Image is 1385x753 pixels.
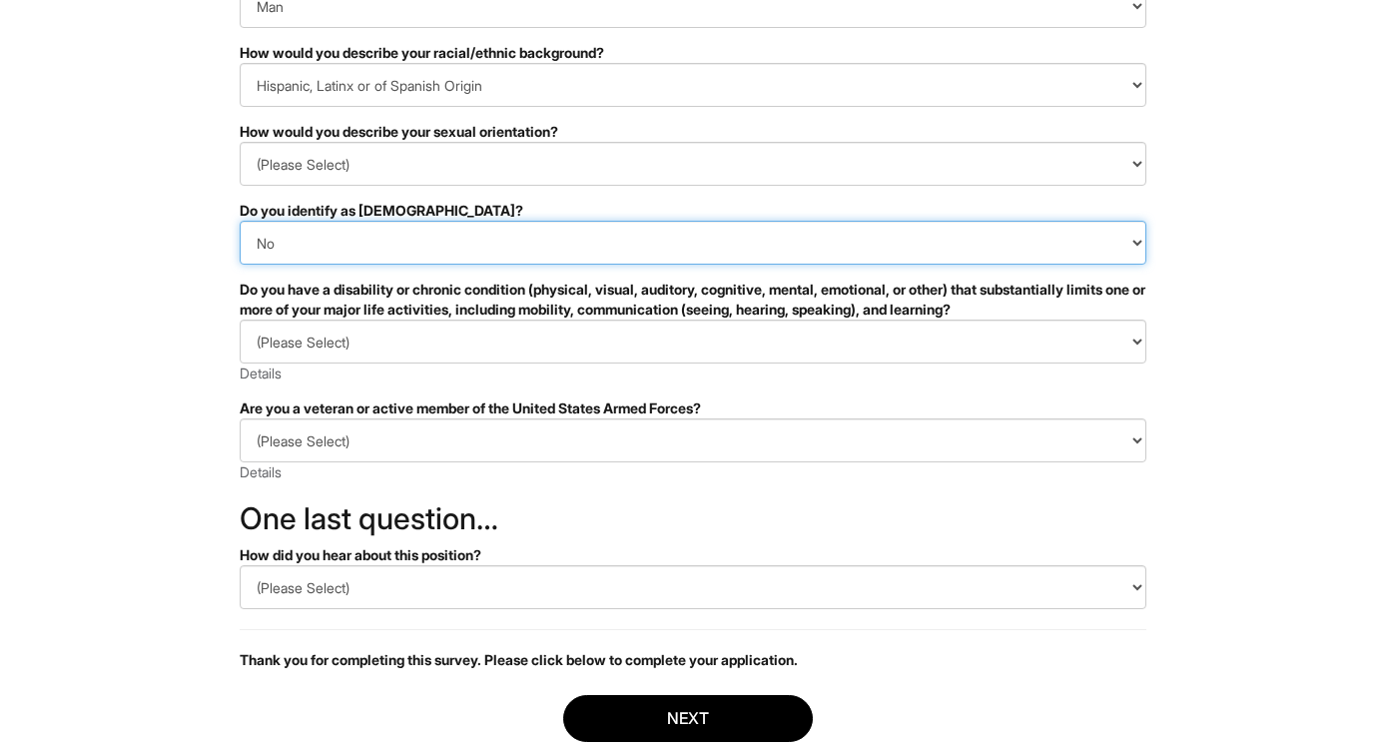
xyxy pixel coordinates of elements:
[240,43,1146,63] div: How would you describe your racial/ethnic background?
[240,63,1146,107] select: How would you describe your racial/ethnic background?
[240,320,1146,364] select: Do you have a disability or chronic condition (physical, visual, auditory, cognitive, mental, emo...
[240,565,1146,609] select: How did you hear about this position?
[240,545,1146,565] div: How did you hear about this position?
[240,365,282,381] a: Details
[240,418,1146,462] select: Are you a veteran or active member of the United States Armed Forces?
[240,122,1146,142] div: How would you describe your sexual orientation?
[240,201,1146,221] div: Do you identify as [DEMOGRAPHIC_DATA]?
[563,695,813,742] button: Next
[240,398,1146,418] div: Are you a veteran or active member of the United States Armed Forces?
[240,142,1146,186] select: How would you describe your sexual orientation?
[240,280,1146,320] div: Do you have a disability or chronic condition (physical, visual, auditory, cognitive, mental, emo...
[240,502,1146,535] h2: One last question…
[240,221,1146,265] select: Do you identify as transgender?
[240,650,1146,670] p: Thank you for completing this survey. Please click below to complete your application.
[240,463,282,480] a: Details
